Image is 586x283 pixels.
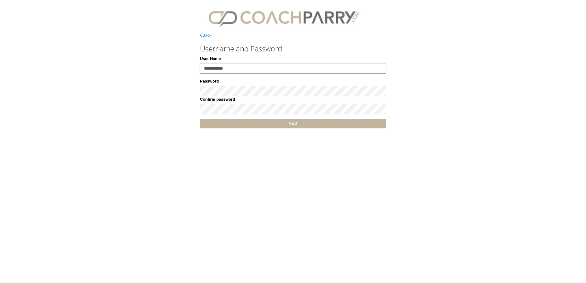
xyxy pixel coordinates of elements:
h3: Username and Password [200,45,386,53]
label: Password [200,78,219,84]
label: Confirm password [200,96,235,103]
label: User Name [200,56,221,62]
a: Next [200,119,386,128]
a: Back [200,33,211,38]
img: CPlogo.png [200,6,368,29]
